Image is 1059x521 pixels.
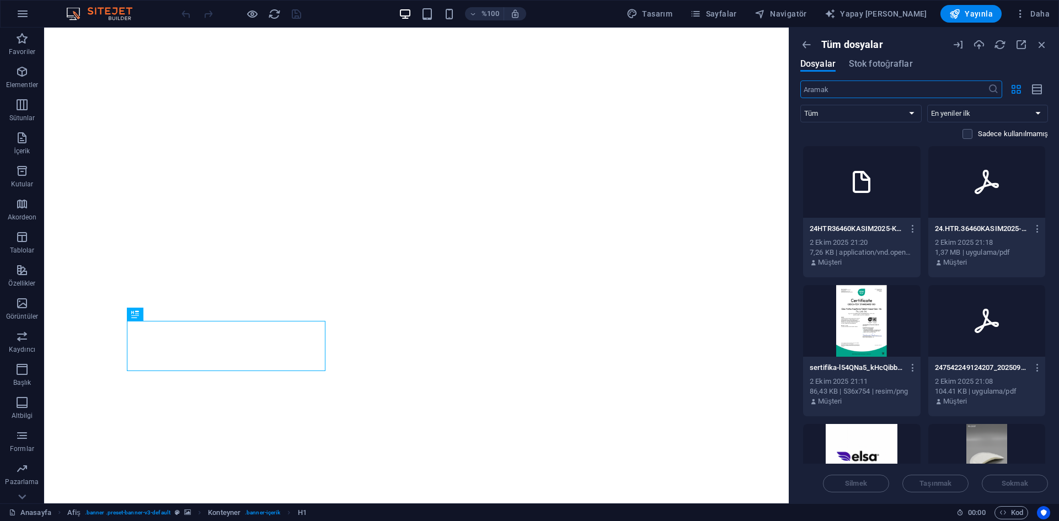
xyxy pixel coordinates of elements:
[298,506,307,519] span: Seçmek için tıklayın. Düzenlemek için çift tıklayın
[67,506,81,519] span: Seçmek için tıklayın. Düzenlemek için çift tıklayın
[818,258,842,266] font: Müşteri
[849,58,913,69] font: Stok fotoğraflar
[208,508,240,517] font: Konteyner
[465,7,504,20] button: %100
[973,39,985,51] i: Yüklemek
[810,377,868,385] font: 2 Ekim 2025 21:11
[994,39,1006,51] i: Yeniden yükle
[800,39,812,51] i: Tüm klasörleri göster
[818,397,842,405] font: Müşteri
[770,9,807,18] font: Navigatör
[63,7,146,20] img: Editör Logosu
[175,509,180,515] i: Bu öğe özelleştirilebilir bir ön ayardır
[14,147,30,155] font: İçerik
[956,506,986,519] h6: Oturum süresi
[952,39,964,51] i: URL içe aktarma
[935,224,1029,234] p: 24.HTR.36460KASIM2025-KdLehLZrOvAUGWMV3mk5eQ.pdf
[9,114,35,122] font: Sütunlar
[13,379,31,386] font: Başlık
[1037,506,1050,519] button: Kullanıcı merkezli
[800,80,988,98] input: Aramak
[935,238,993,246] font: 2 Ekim 2025 21:18
[247,509,280,515] font: banner-içerik
[1015,39,1027,51] i: Maksimize etmek
[9,506,51,519] a: Seçimi iptal etmek için tıklayın. Sayfaları açmak için çift tıklayın.
[184,509,191,515] i: Bu öğe bir arka plan içeriyor
[11,180,34,188] font: Kutular
[245,7,259,20] button: Önizleme modundan çıkıp düzenlemeye devam etmek için buraya tıklayın
[943,397,967,405] font: Müşteri
[977,508,985,517] font: 00
[67,506,307,519] nav: ekmek kırıntısı
[820,5,932,23] button: Yapay [PERSON_NAME]
[940,5,1002,23] button: Yayınla
[943,258,967,266] font: Müşteri
[1030,9,1050,18] font: Daha
[622,5,677,23] button: Tasarım
[9,346,35,353] font: Kaydırıcı
[978,129,1048,139] p: Yalnızca web sitesinde kullanılmayan dosyaları görüntüler. Bu oturum sırasında eklenen dosyalar y...
[482,9,499,18] font: %100
[268,7,281,20] button: yeniden yükle
[208,506,240,519] span: Seçmek için tıklayın. Düzenlemek için çift tıklayın
[935,386,1039,396] div: 104.41 KB | uygulama/pdf
[6,81,38,89] font: Elementler
[978,130,1048,138] font: Sadece kullanılmamış
[10,445,34,453] font: Formlar
[994,506,1028,519] button: Kod
[642,9,672,18] font: Tasarım
[935,363,1029,373] p: 247542249124207_20250930-2_3uh39avbRLQFBLxHqKfA.pdf
[5,478,39,486] font: Pazarlama
[1010,5,1054,23] button: Daha
[706,9,737,18] font: Sayfalar
[686,5,741,23] button: Sayfalar
[810,363,942,372] font: sertifika-l54QNa5_kHcQibbBZBwq-A.png
[1036,39,1048,51] i: Kapalı
[821,39,883,50] font: Tüm dosyalar
[10,246,35,254] font: Tablolar
[8,213,37,221] font: Akordeon
[8,280,35,287] font: Özellikler
[510,9,520,19] i: Yeniden boyutlandırma sırasında seçilen cihaza uyacak şekilde yakınlaştırma seviyesi otomatik ola...
[20,508,51,517] font: Anasayfa
[810,238,868,246] font: 2 Ekim 2025 21:20
[1011,508,1023,517] font: Kod
[85,509,87,515] font: .
[298,508,307,517] font: H1
[935,377,993,385] font: 2 Ekim 2025 21:08
[245,509,247,515] font: .
[968,508,976,517] font: 00
[622,5,677,23] div: Tasarım (Ctrl+Alt+Y)
[810,387,908,395] font: 86,43 KB | 536x754 | resim/png
[976,508,977,517] font: :
[965,9,993,18] font: Yayınla
[268,8,281,20] i: Sayfayı yeniden yükle
[9,48,35,56] font: Favoriler
[840,9,927,18] font: Yapay [PERSON_NAME]
[6,313,38,320] font: Görüntüler
[935,248,1039,257] div: 1,37 MB | uygulama/pdf
[67,508,81,517] font: Afiş
[750,5,811,23] button: Navigatör
[87,509,170,515] font: banner .preset-banner-v3-default
[12,412,33,420] font: Altbilgi
[935,387,1017,395] font: 104.41 KB | uygulama/pdf
[935,248,1010,256] font: 1,37 MB | uygulama/pdf
[800,58,836,69] font: Dosyalar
